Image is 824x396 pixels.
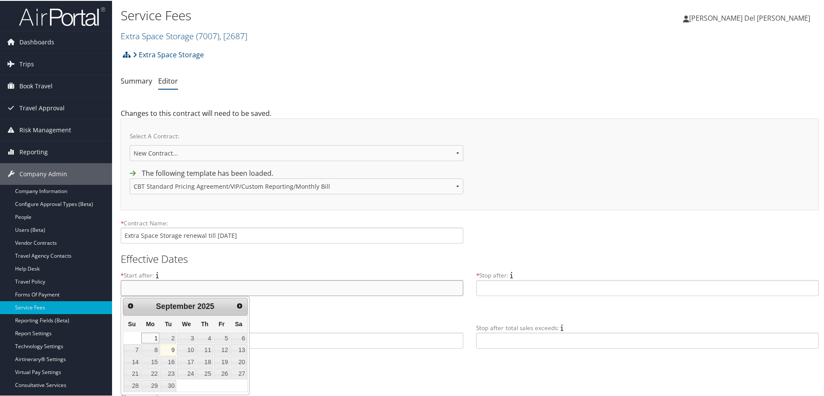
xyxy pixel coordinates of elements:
[160,368,176,379] a: 23
[177,368,196,379] a: 24
[133,45,204,62] a: Extra Space Storage
[124,355,140,367] a: 14
[476,270,509,279] label: Stop after:
[19,75,53,96] span: Book Travel
[197,368,213,379] a: 25
[231,368,247,379] a: 27
[142,168,273,177] span: The following template has been loaded.
[127,302,134,309] span: Prev
[231,332,247,343] a: 6
[19,140,48,162] span: Reporting
[177,355,196,367] a: 17
[121,29,247,41] a: Extra Space Storage
[231,343,247,355] a: 13
[177,332,196,343] a: 3
[231,355,247,367] a: 20
[214,355,230,367] a: 19
[160,379,176,390] a: 30
[124,368,140,379] a: 21
[235,320,242,327] span: Saturday
[236,302,243,309] span: Next
[201,320,208,327] span: Thursday
[219,29,247,41] span: , [ 2687 ]
[121,227,463,243] input: Name is required.
[19,31,54,52] span: Dashboards
[156,301,195,310] span: September
[124,298,138,312] a: Prev
[141,355,159,367] a: 15
[160,355,176,367] a: 16
[197,355,213,367] a: 18
[146,320,155,327] span: Monday
[197,301,214,310] span: 2025
[160,332,176,343] a: 2
[214,332,230,343] a: 5
[121,251,812,265] h2: Effective Dates
[128,320,136,327] span: Sunday
[19,53,34,74] span: Trips
[214,368,230,379] a: 26
[121,356,812,371] h2: Options
[160,343,176,355] a: 9
[177,343,196,355] a: 10
[214,343,230,355] a: 12
[141,343,159,355] a: 8
[165,320,172,327] span: Tuesday
[158,75,178,85] a: Editor
[218,320,225,327] span: Friday
[121,6,586,24] h1: Service Fees
[124,343,140,355] a: 7
[196,29,219,41] span: ( 7007 )
[121,108,272,117] span: Changes to this contract will need to be saved.
[233,298,247,312] a: Next
[182,320,191,327] span: Wednesday
[141,332,159,343] a: 1
[19,162,67,184] span: Company Admin
[476,323,559,331] label: Stop after total sales exceeds:
[689,12,810,22] span: [PERSON_NAME] Del [PERSON_NAME]
[19,118,71,140] span: Risk Management
[197,332,213,343] a: 4
[141,368,159,379] a: 22
[130,131,463,144] label: Select A Contract:
[19,6,105,26] img: airportal-logo.png
[197,343,213,355] a: 11
[121,75,152,85] a: Summary
[121,303,812,318] h2: Tiered Thresholds
[141,379,159,390] a: 29
[121,270,154,279] label: Start after:
[19,97,65,118] span: Travel Approval
[124,379,140,390] a: 28
[121,218,463,227] label: Contract Name:
[683,4,819,30] a: [PERSON_NAME] Del [PERSON_NAME]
